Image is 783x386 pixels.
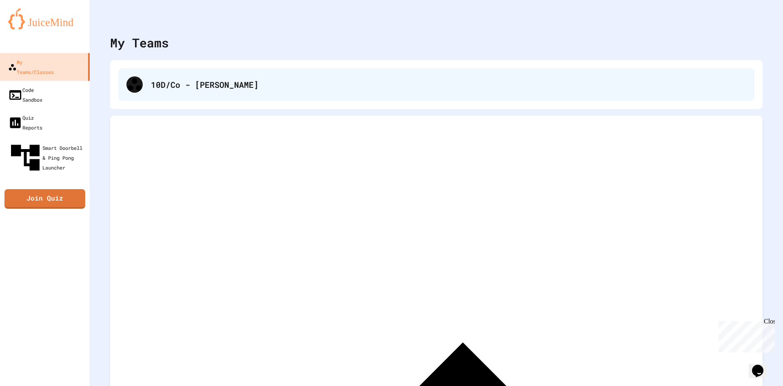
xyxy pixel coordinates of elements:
[4,189,85,209] a: Join Quiz
[151,78,746,91] div: 10D/Co - [PERSON_NAME]
[3,3,56,52] div: Chat with us now!Close
[8,57,54,77] div: My Teams/Classes
[8,8,82,29] img: logo-orange.svg
[8,85,42,105] div: Code Sandbox
[118,68,754,101] div: 10D/Co - [PERSON_NAME]
[715,318,775,353] iframe: chat widget
[110,33,169,52] div: My Teams
[8,113,42,132] div: Quiz Reports
[8,141,86,175] div: Smart Doorbell & Ping Pong Launcher
[749,353,775,378] iframe: chat widget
